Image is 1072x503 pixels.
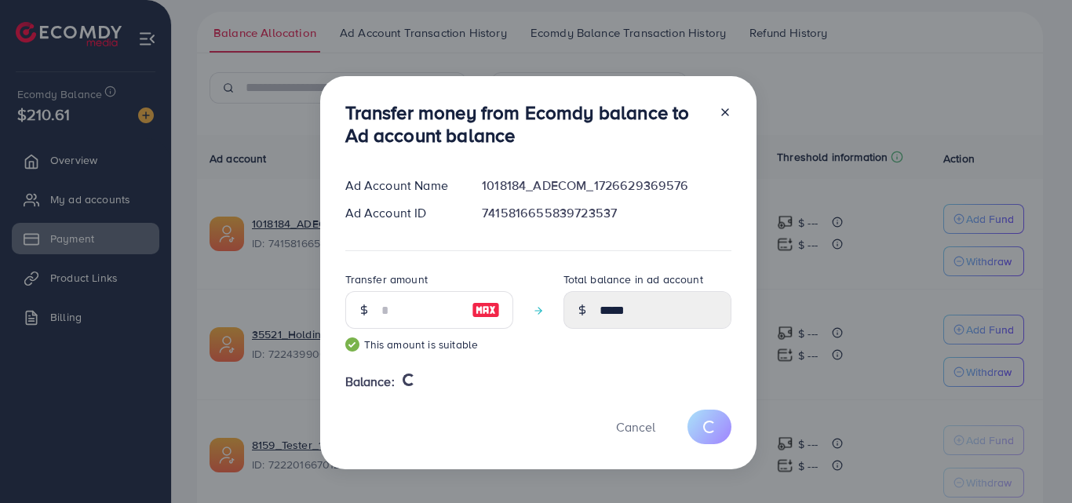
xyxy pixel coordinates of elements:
small: This amount is suitable [345,337,513,352]
label: Transfer amount [345,272,428,287]
label: Total balance in ad account [563,272,703,287]
span: Balance: [345,373,395,391]
div: Ad Account Name [333,177,470,195]
iframe: Chat [1005,432,1060,491]
h3: Transfer money from Ecomdy balance to Ad account balance [345,101,706,147]
div: 7415816655839723537 [469,204,743,222]
img: image [472,301,500,319]
button: Cancel [596,410,675,443]
div: 1018184_ADECOM_1726629369576 [469,177,743,195]
span: Cancel [616,418,655,436]
div: Ad Account ID [333,204,470,222]
img: guide [345,337,359,352]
